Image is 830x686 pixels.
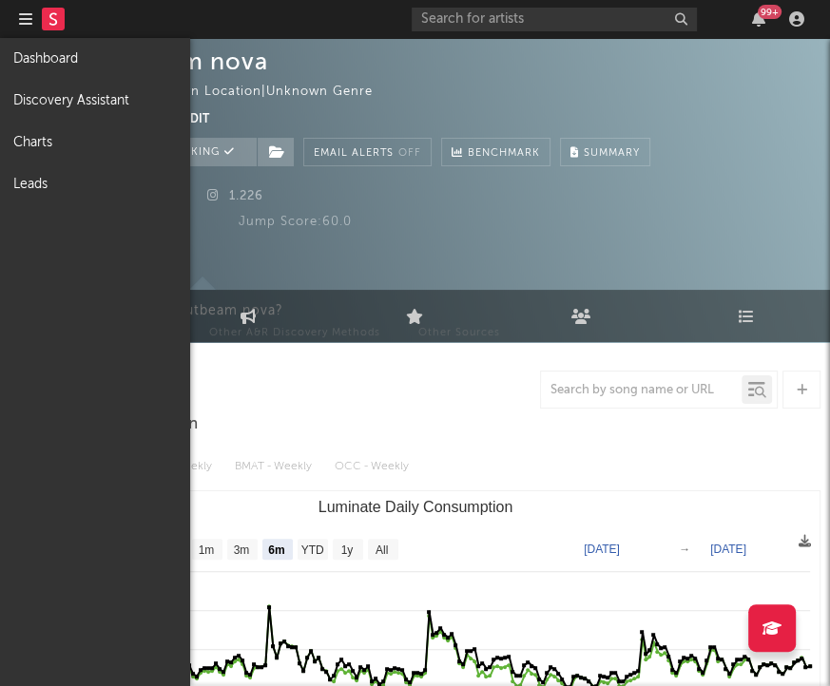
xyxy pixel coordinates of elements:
[758,5,782,19] div: 99 +
[679,543,690,556] text: →
[268,543,284,557] text: 6m
[138,138,257,166] button: Tracking
[303,138,432,166] button: Email AlertsOff
[376,543,388,557] text: All
[138,48,268,75] div: beam nova
[468,143,540,165] span: Benchmark
[752,11,765,27] button: 99+
[441,138,550,166] a: Benchmark
[710,543,746,556] text: [DATE]
[234,543,250,557] text: 3m
[239,216,352,228] span: Jump Score: 60.0
[138,81,395,104] div: Unknown Location | Unknown Genre
[341,543,354,557] text: 1y
[560,138,650,166] button: Summary
[183,109,209,132] button: Edit
[199,543,215,557] text: 1m
[541,383,742,398] input: Search by song name or URL
[412,8,697,31] input: Search for artists
[207,190,263,202] span: 1.226
[398,148,421,159] em: Off
[584,543,620,556] text: [DATE]
[584,148,640,159] span: Summary
[318,499,513,515] text: Luminate Daily Consumption
[301,543,324,557] text: YTD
